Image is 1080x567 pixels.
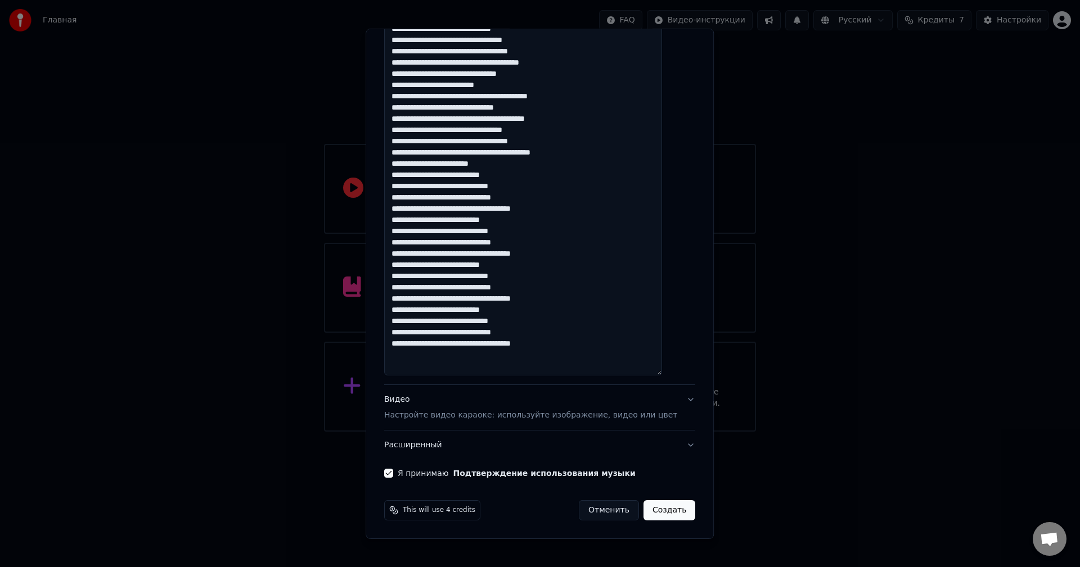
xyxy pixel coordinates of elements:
button: ВидеоНастройте видео караоке: используйте изображение, видео или цвет [384,385,695,430]
div: Видео [384,394,677,421]
button: Создать [643,500,695,520]
p: Настройте видео караоке: используйте изображение, видео или цвет [384,410,677,421]
button: Расширенный [384,430,695,460]
button: Отменить [579,500,639,520]
label: Я принимаю [398,469,636,477]
span: This will use 4 credits [403,506,475,515]
button: Я принимаю [453,469,636,477]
